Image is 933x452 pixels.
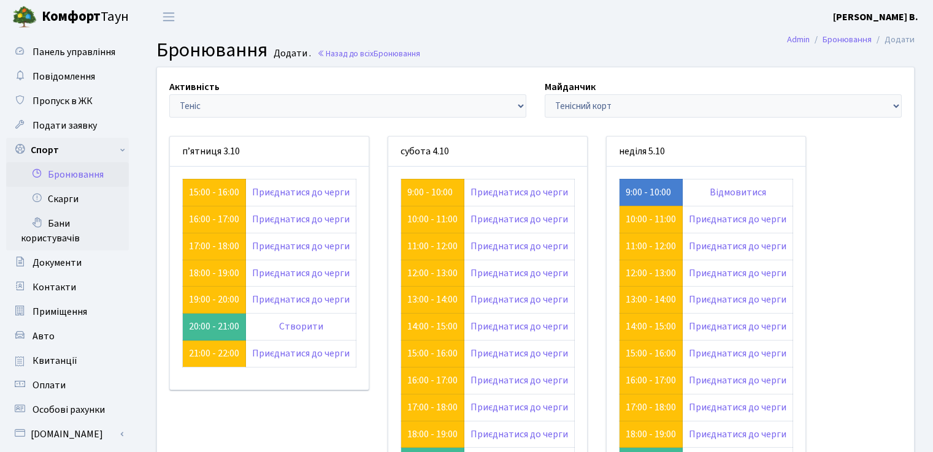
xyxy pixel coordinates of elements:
[252,186,350,199] a: Приєднатися до черги
[33,94,93,108] span: Пропуск в ЖК
[6,324,129,348] a: Авто
[626,320,676,333] a: 14:00 - 15:00
[42,7,101,26] b: Комфорт
[6,397,129,422] a: Особові рахунки
[33,354,77,367] span: Квитанції
[689,293,786,306] a: Приєднатися до черги
[626,401,676,414] a: 17:00 - 18:00
[407,428,458,441] a: 18:00 - 19:00
[189,347,239,360] a: 21:00 - 22:00
[407,374,458,387] a: 16:00 - 17:00
[626,266,676,280] a: 12:00 - 13:00
[6,113,129,138] a: Подати заявку
[710,186,766,199] a: Відмовитися
[33,379,66,392] span: Оплати
[470,266,568,280] a: Приєднатися до черги
[470,401,568,414] a: Приєднатися до черги
[872,33,915,47] li: Додати
[252,293,350,306] a: Приєднатися до черги
[271,48,311,59] small: Додати .
[189,186,239,199] a: 15:00 - 16:00
[689,239,786,253] a: Приєднатися до черги
[6,373,129,397] a: Оплати
[6,422,129,446] a: [DOMAIN_NAME]
[470,347,568,360] a: Приєднатися до черги
[689,320,786,333] a: Приєднатися до черги
[33,70,95,83] span: Повідомлення
[279,320,323,333] a: Створити
[823,33,872,46] a: Бронювання
[6,162,129,187] a: Бронювання
[407,239,458,253] a: 11:00 - 12:00
[252,266,350,280] a: Приєднатися до черги
[689,401,786,414] a: Приєднатися до черги
[388,137,587,167] div: субота 4.10
[833,10,918,24] a: [PERSON_NAME] В.
[545,80,596,94] label: Майданчик
[6,299,129,324] a: Приміщення
[33,403,105,416] span: Особові рахунки
[183,314,246,341] td: 20:00 - 21:00
[189,239,239,253] a: 17:00 - 18:00
[156,36,267,64] span: Бронювання
[12,5,37,29] img: logo.png
[252,213,350,226] a: Приєднатися до черги
[6,187,129,211] a: Скарги
[626,428,676,441] a: 18:00 - 19:00
[769,27,933,53] nav: breadcrumb
[407,186,453,199] a: 9:00 - 10:00
[33,330,55,343] span: Авто
[470,374,568,387] a: Приєднатися до черги
[252,347,350,360] a: Приєднатися до черги
[689,266,786,280] a: Приєднатися до черги
[33,281,76,294] span: Контакти
[33,305,87,318] span: Приміщення
[6,348,129,373] a: Квитанції
[407,401,458,414] a: 17:00 - 18:00
[189,293,239,306] a: 19:00 - 20:00
[169,80,220,94] label: Активність
[170,137,369,167] div: п’ятниця 3.10
[6,275,129,299] a: Контакти
[407,266,458,280] a: 12:00 - 13:00
[470,186,568,199] a: Приєднатися до черги
[470,428,568,441] a: Приєднатися до черги
[6,250,129,275] a: Документи
[470,320,568,333] a: Приєднатися до черги
[689,347,786,360] a: Приєднатися до черги
[626,347,676,360] a: 15:00 - 16:00
[6,211,129,250] a: Бани користувачів
[6,40,129,64] a: Панель управління
[689,374,786,387] a: Приєднатися до черги
[833,10,918,24] b: [PERSON_NAME] В.
[189,213,239,226] a: 16:00 - 17:00
[189,266,239,280] a: 18:00 - 19:00
[317,48,420,59] a: Назад до всіхБронювання
[33,256,82,269] span: Документи
[6,64,129,89] a: Повідомлення
[626,213,676,226] a: 10:00 - 11:00
[407,320,458,333] a: 14:00 - 15:00
[689,213,786,226] a: Приєднатися до черги
[407,347,458,360] a: 15:00 - 16:00
[626,186,671,199] a: 9:00 - 10:00
[470,293,568,306] a: Приєднатися до черги
[470,239,568,253] a: Приєднатися до черги
[407,293,458,306] a: 13:00 - 14:00
[252,239,350,253] a: Приєднатися до черги
[374,48,420,59] span: Бронювання
[42,7,129,28] span: Таун
[6,89,129,113] a: Пропуск в ЖК
[407,213,458,226] a: 10:00 - 11:00
[787,33,810,46] a: Admin
[626,374,676,387] a: 16:00 - 17:00
[33,45,115,59] span: Панель управління
[153,7,184,27] button: Переключити навігацію
[470,213,568,226] a: Приєднатися до черги
[626,293,676,306] a: 13:00 - 14:00
[689,428,786,441] a: Приєднатися до черги
[626,239,676,253] a: 11:00 - 12:00
[33,119,97,132] span: Подати заявку
[6,138,129,162] a: Спорт
[607,137,805,167] div: неділя 5.10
